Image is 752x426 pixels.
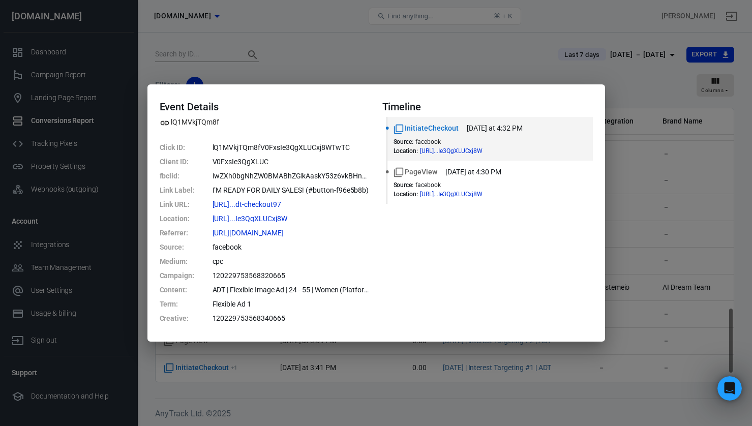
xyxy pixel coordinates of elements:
[160,311,210,325] dt: Creative :
[55,295,190,316] button: 🎓 Learn about AnyTrack features
[213,197,370,211] dd: https://www.thecraftedceo.com/adt-checkout97
[160,183,210,197] dt: Link Label :
[159,4,178,23] button: Home
[717,376,742,401] iframe: Intercom live chat
[213,240,370,254] dd: facebook
[160,240,210,254] dt: Source :
[394,191,418,198] dt: Location :
[213,183,370,197] dd: I’M READY FOR DAILY SALES! (#button-f96e5b8b)
[8,58,167,101] div: Hey [PERSON_NAME],Which option best applies to your reason for contacting AnyTrack [DATE]?AnyTrac...
[394,181,414,189] dt: Source :
[117,270,190,290] button: 📅 Book a demo
[415,181,441,189] span: facebook
[382,101,593,113] h4: Timeline
[394,167,438,177] span: Standard event name
[213,254,370,268] dd: cpc
[142,321,190,341] button: 💳 Billing
[160,140,210,155] dt: Click ID :
[213,283,370,297] dd: ADT | Flexible Image Ad | 24 - 55 | Women (Platforms)
[467,123,523,134] time: 2025-09-05T16:32:21-07:00
[160,226,210,240] dt: Referrer :
[213,155,370,169] dd: V0FxsIe3QgXLUC
[160,211,210,226] dt: Location :
[160,117,219,128] span: Property
[420,148,501,154] span: https://www.thecraftedceo.com/ai-dream-team?utm_source=facebook&utm_medium=cpc&utm_content=ADT+%7...
[27,270,117,290] button: 💬 Technical Support
[394,138,414,145] dt: Source :
[7,4,26,23] button: go back
[64,10,100,17] h1: AnyTrack
[213,311,370,325] dd: 120229753568340665
[160,254,210,268] dt: Medium :
[16,65,159,75] div: Hey [PERSON_NAME],
[213,297,370,311] dd: Flexible Ad 1
[213,140,370,155] dd: lQ1MVkjTQm8fV0FxsIe3QgXLUCxj8WTwTC
[160,155,210,169] dt: Client ID :
[445,167,501,177] time: 2025-09-05T16:30:30-07:00
[55,321,140,341] button: 💡 Feature Request
[213,211,370,226] dd: https://www.thecraftedceo.com/ai-dream-team?utm_source=facebook&utm_medium=cpc&utm_content=ADT+%7...
[394,123,459,134] span: Standard event name
[160,297,210,311] dt: Term :
[213,226,370,240] dd: http://m.facebook.com/
[213,215,306,222] span: https://www.thecraftedceo.com/ai-dream-team?utm_source=facebook&utm_medium=cpc&utm_content=ADT+%7...
[160,283,210,297] dt: Content :
[43,6,59,22] img: Profile image for Jose
[213,229,302,236] span: http://m.facebook.com/
[160,268,210,283] dt: Campaign :
[420,191,501,197] span: https://www.thecraftedceo.com/ai-dream-team?utm_source=facebook&utm_medium=cpc&utm_content=ADT+%7...
[8,58,195,123] div: AnyTrack says…
[16,103,78,109] div: AnyTrack • Just now
[29,6,45,22] img: Profile image for Laurent
[213,201,299,208] span: https://www.thecraftedceo.com/adt-checkout97
[16,75,159,95] div: Which option best applies to your reason for contacting AnyTrack [DATE]?
[160,101,370,113] h4: Event Details
[394,147,418,155] dt: Location :
[213,169,370,183] dd: IwZXh0bgNhZW0BMABhZGlkAaskY53z6vkBHnywSCnBoHkurPU05KIIBOEUAlorsLeEyDRHvYm3VI0IeG2P01QpRtwVpm-J_ae...
[160,197,210,211] dt: Link URL :
[178,4,197,22] div: Close
[160,169,210,183] dt: fbclid :
[213,268,370,283] dd: 120229753568320665
[415,138,441,145] span: facebook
